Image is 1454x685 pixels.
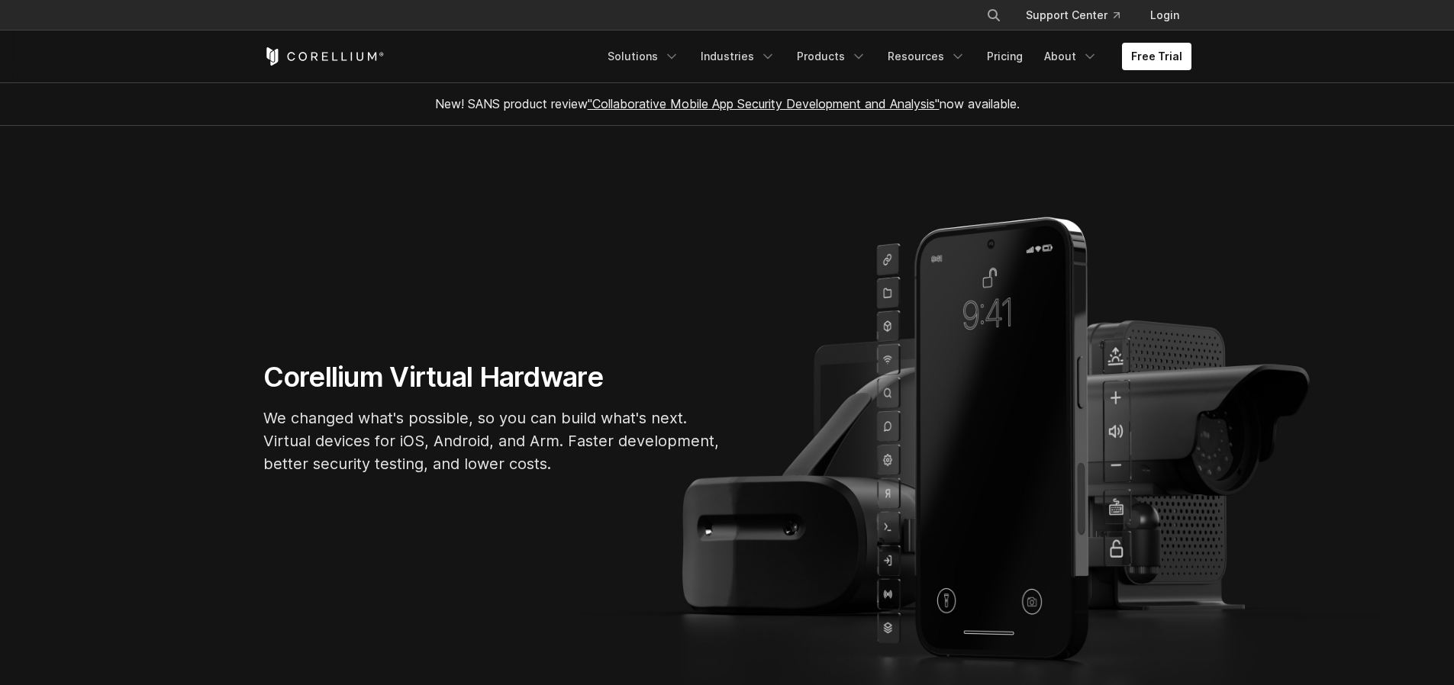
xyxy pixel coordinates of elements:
[1138,2,1191,29] a: Login
[263,407,721,475] p: We changed what's possible, so you can build what's next. Virtual devices for iOS, Android, and A...
[263,360,721,394] h1: Corellium Virtual Hardware
[788,43,875,70] a: Products
[980,2,1007,29] button: Search
[1014,2,1132,29] a: Support Center
[588,96,940,111] a: "Collaborative Mobile App Security Development and Analysis"
[263,47,385,66] a: Corellium Home
[1035,43,1107,70] a: About
[1122,43,1191,70] a: Free Trial
[879,43,975,70] a: Resources
[692,43,785,70] a: Industries
[978,43,1032,70] a: Pricing
[435,96,1020,111] span: New! SANS product review now available.
[968,2,1191,29] div: Navigation Menu
[598,43,1191,70] div: Navigation Menu
[598,43,688,70] a: Solutions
